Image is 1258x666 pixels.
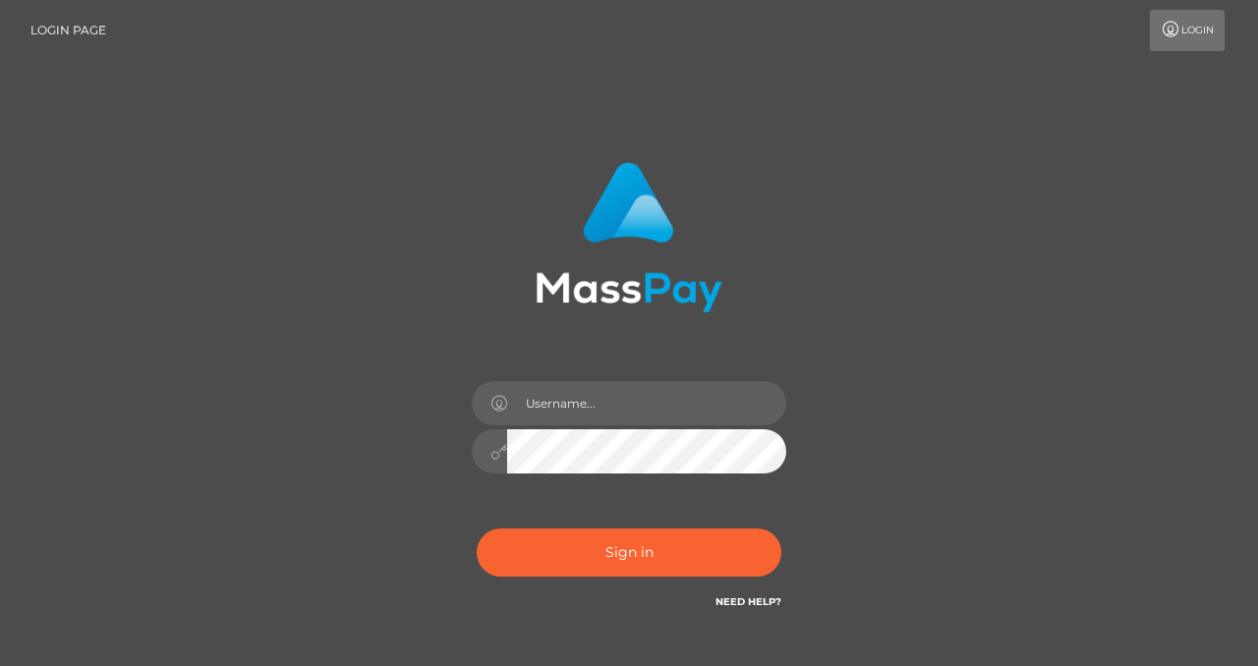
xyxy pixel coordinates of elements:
[477,528,781,577] button: Sign in
[536,162,722,312] img: MassPay Login
[1150,10,1225,51] a: Login
[507,381,786,425] input: Username...
[30,10,106,51] a: Login Page
[715,595,781,608] a: Need Help?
